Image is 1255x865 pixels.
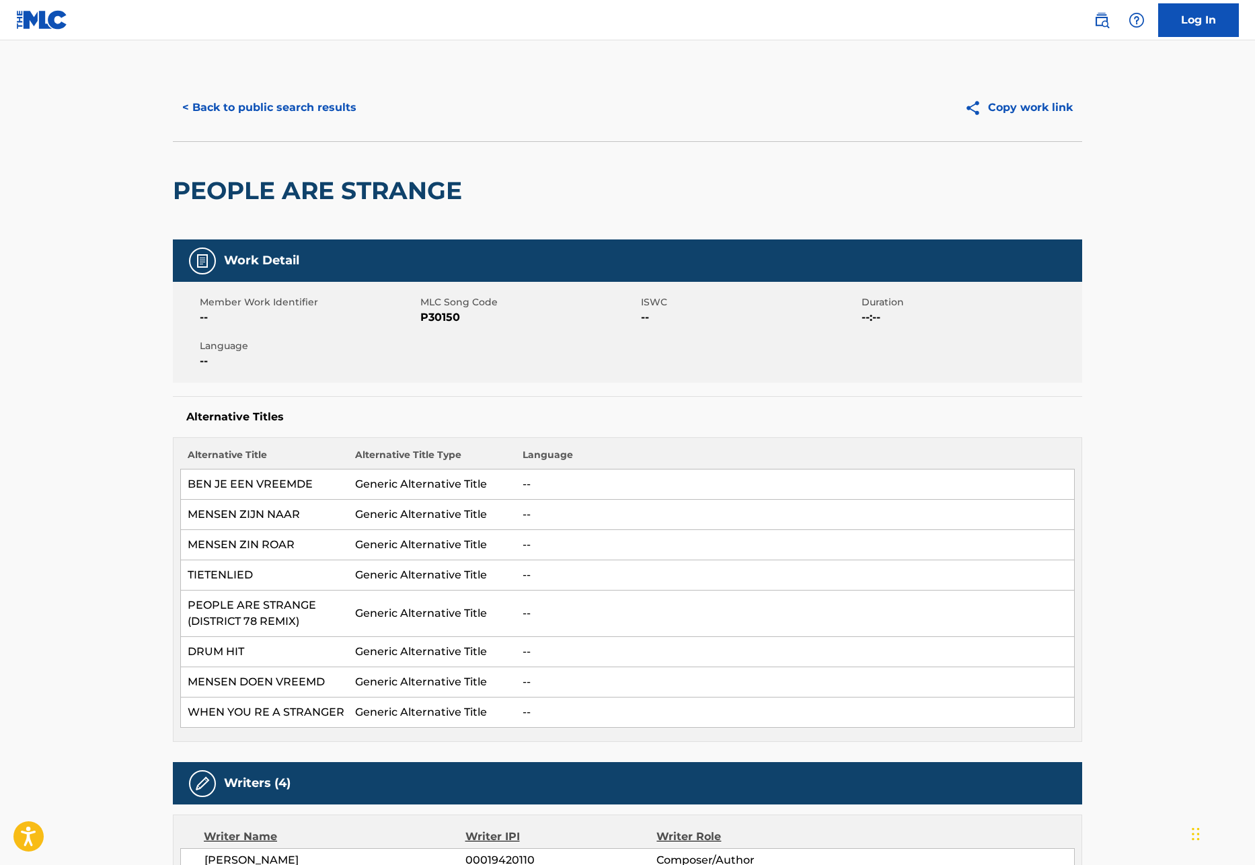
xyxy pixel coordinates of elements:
[1088,7,1115,34] a: Public Search
[200,295,417,309] span: Member Work Identifier
[516,637,1075,667] td: --
[516,448,1075,469] th: Language
[173,91,366,124] button: < Back to public search results
[204,829,465,845] div: Writer Name
[181,530,348,560] td: MENSEN ZIN ROAR
[1094,12,1110,28] img: search
[516,591,1075,637] td: --
[516,530,1075,560] td: --
[862,309,1079,326] span: --:--
[348,448,516,469] th: Alternative Title Type
[1129,12,1145,28] img: help
[1192,814,1200,854] div: Drag
[656,829,831,845] div: Writer Role
[964,100,988,116] img: Copy work link
[194,776,211,792] img: Writers
[1123,7,1150,34] div: Help
[465,829,657,845] div: Writer IPI
[200,339,417,353] span: Language
[200,309,417,326] span: --
[1188,800,1255,865] iframe: Chat Widget
[955,91,1082,124] button: Copy work link
[173,176,469,206] h2: PEOPLE ARE STRANGE
[186,410,1069,424] h5: Alternative Titles
[516,500,1075,530] td: --
[1158,3,1239,37] a: Log In
[181,560,348,591] td: TIETENLIED
[420,295,638,309] span: MLC Song Code
[516,667,1075,698] td: --
[420,309,638,326] span: P30150
[200,353,417,369] span: --
[516,698,1075,728] td: --
[348,560,516,591] td: Generic Alternative Title
[862,295,1079,309] span: Duration
[224,776,291,791] h5: Writers (4)
[181,591,348,637] td: PEOPLE ARE STRANGE (DISTRICT 78 REMIX)
[348,637,516,667] td: Generic Alternative Title
[181,637,348,667] td: DRUM HIT
[348,530,516,560] td: Generic Alternative Title
[348,698,516,728] td: Generic Alternative Title
[641,295,858,309] span: ISWC
[181,500,348,530] td: MENSEN ZIJN NAAR
[516,560,1075,591] td: --
[348,667,516,698] td: Generic Alternative Title
[516,469,1075,500] td: --
[641,309,858,326] span: --
[181,667,348,698] td: MENSEN DOEN VREEMD
[348,469,516,500] td: Generic Alternative Title
[348,591,516,637] td: Generic Alternative Title
[181,698,348,728] td: WHEN YOU RE A STRANGER
[16,10,68,30] img: MLC Logo
[194,253,211,269] img: Work Detail
[224,253,299,268] h5: Work Detail
[181,448,348,469] th: Alternative Title
[348,500,516,530] td: Generic Alternative Title
[181,469,348,500] td: BEN JE EEN VREEMDE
